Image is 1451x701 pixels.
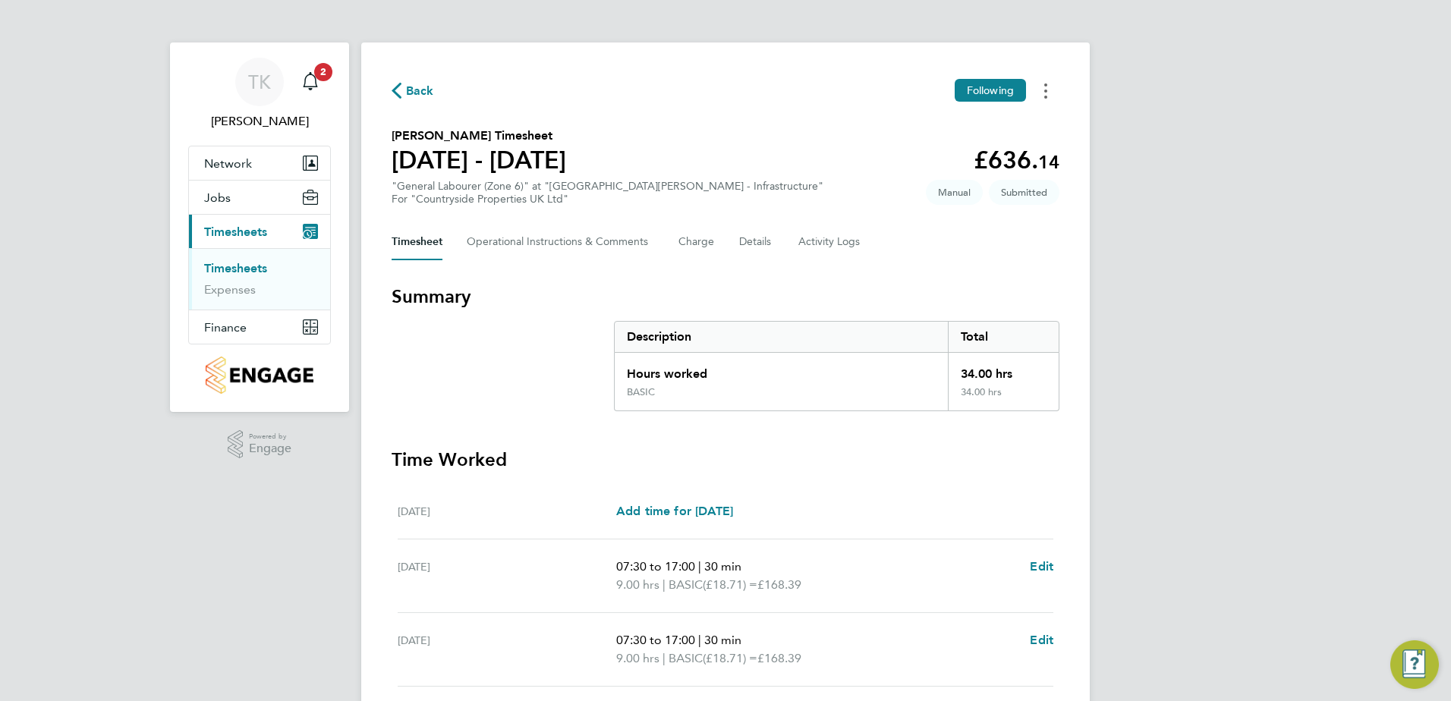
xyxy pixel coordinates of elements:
[204,225,267,239] span: Timesheets
[616,504,733,518] span: Add time for [DATE]
[698,633,701,647] span: |
[704,633,741,647] span: 30 min
[989,180,1059,205] span: This timesheet is Submitted.
[678,224,715,260] button: Charge
[616,577,659,592] span: 9.00 hrs
[663,577,666,592] span: |
[228,430,292,459] a: Powered byEngage
[757,651,801,665] span: £168.39
[249,430,291,443] span: Powered by
[392,145,566,175] h1: [DATE] - [DATE]
[1030,631,1053,649] a: Edit
[669,649,703,668] span: BASIC
[204,282,256,297] a: Expenses
[1030,559,1053,574] span: Edit
[392,224,442,260] button: Timesheet
[398,631,616,668] div: [DATE]
[189,248,330,310] div: Timesheets
[615,353,948,386] div: Hours worked
[406,82,434,100] span: Back
[295,58,326,106] a: 2
[204,261,267,275] a: Timesheets
[392,448,1059,472] h3: Time Worked
[1032,79,1059,102] button: Timesheets Menu
[392,193,823,206] div: For "Countryside Properties UK Ltd"
[798,224,862,260] button: Activity Logs
[204,320,247,335] span: Finance
[398,502,616,520] div: [DATE]
[1030,558,1053,576] a: Edit
[170,42,349,412] nav: Main navigation
[392,180,823,206] div: "General Labourer (Zone 6)" at "[GEOGRAPHIC_DATA][PERSON_NAME] - Infrastructure"
[1038,151,1059,173] span: 14
[967,83,1014,97] span: Following
[398,558,616,594] div: [DATE]
[189,146,330,180] button: Network
[663,651,666,665] span: |
[614,321,1059,411] div: Summary
[616,651,659,665] span: 9.00 hrs
[392,81,434,100] button: Back
[392,284,1059,309] h3: Summary
[1390,640,1439,689] button: Engage Resource Center
[703,577,757,592] span: (£18.71) =
[974,146,1059,174] app-decimal: £636.
[188,58,331,130] a: TK[PERSON_NAME]
[314,63,332,81] span: 2
[704,559,741,574] span: 30 min
[615,322,948,352] div: Description
[703,651,757,665] span: (£18.71) =
[627,386,655,398] div: BASIC
[616,633,695,647] span: 07:30 to 17:00
[188,357,331,394] a: Go to home page
[739,224,774,260] button: Details
[698,559,701,574] span: |
[757,577,801,592] span: £168.39
[955,79,1026,102] button: Following
[189,215,330,248] button: Timesheets
[926,180,983,205] span: This timesheet was manually created.
[948,353,1059,386] div: 34.00 hrs
[669,576,703,594] span: BASIC
[189,181,330,214] button: Jobs
[249,442,291,455] span: Engage
[948,322,1059,352] div: Total
[204,190,231,205] span: Jobs
[188,112,331,130] span: Tyler Kelly
[248,72,271,92] span: TK
[204,156,252,171] span: Network
[206,357,313,394] img: countryside-properties-logo-retina.png
[948,386,1059,410] div: 34.00 hrs
[189,310,330,344] button: Finance
[467,224,654,260] button: Operational Instructions & Comments
[616,559,695,574] span: 07:30 to 17:00
[616,502,733,520] a: Add time for [DATE]
[1030,633,1053,647] span: Edit
[392,127,566,145] h2: [PERSON_NAME] Timesheet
